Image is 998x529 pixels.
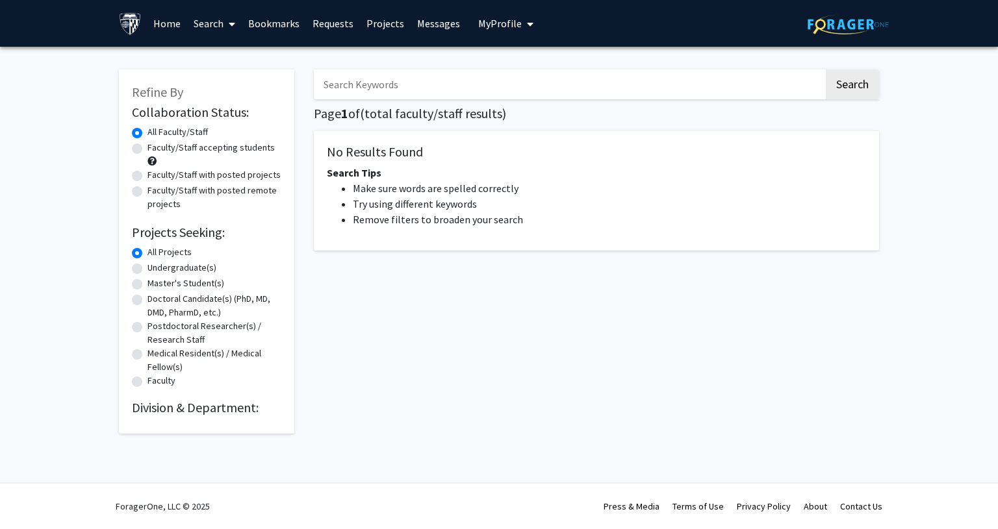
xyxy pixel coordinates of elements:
[242,1,306,46] a: Bookmarks
[147,319,281,347] label: Postdoctoral Researcher(s) / Research Staff
[306,1,360,46] a: Requests
[314,264,879,293] nav: Page navigation
[478,17,522,30] span: My Profile
[147,168,281,182] label: Faculty/Staff with posted projects
[119,12,142,35] img: Johns Hopkins University Logo
[327,144,866,160] h5: No Results Found
[147,292,281,319] label: Doctoral Candidate(s) (PhD, MD, DMD, PharmD, etc.)
[327,166,381,179] span: Search Tips
[132,105,281,120] h2: Collaboration Status:
[147,141,275,154] label: Faculty/Staff accepting students
[147,374,175,388] label: Faculty
[826,69,879,99] button: Search
[147,277,224,290] label: Master's Student(s)
[808,14,889,34] img: ForagerOne Logo
[840,500,882,512] a: Contact Us
[314,106,879,121] h1: Page of ( total faculty/staff results)
[147,125,208,139] label: All Faculty/Staff
[672,500,724,512] a: Terms of Use
[132,400,281,415] h2: Division & Department:
[132,84,183,100] span: Refine By
[341,105,348,121] span: 1
[147,347,281,374] label: Medical Resident(s) / Medical Fellow(s)
[147,1,187,46] a: Home
[132,225,281,240] h2: Projects Seeking:
[804,500,827,512] a: About
[353,212,866,227] li: Remove filters to broaden your search
[116,484,210,529] div: ForagerOne, LLC © 2025
[314,69,824,99] input: Search Keywords
[147,261,216,275] label: Undergraduate(s)
[737,500,791,512] a: Privacy Policy
[604,500,659,512] a: Press & Media
[360,1,411,46] a: Projects
[187,1,242,46] a: Search
[353,180,866,196] li: Make sure words are spelled correctly
[411,1,467,46] a: Messages
[147,245,192,259] label: All Projects
[353,196,866,212] li: Try using different keywords
[147,184,281,211] label: Faculty/Staff with posted remote projects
